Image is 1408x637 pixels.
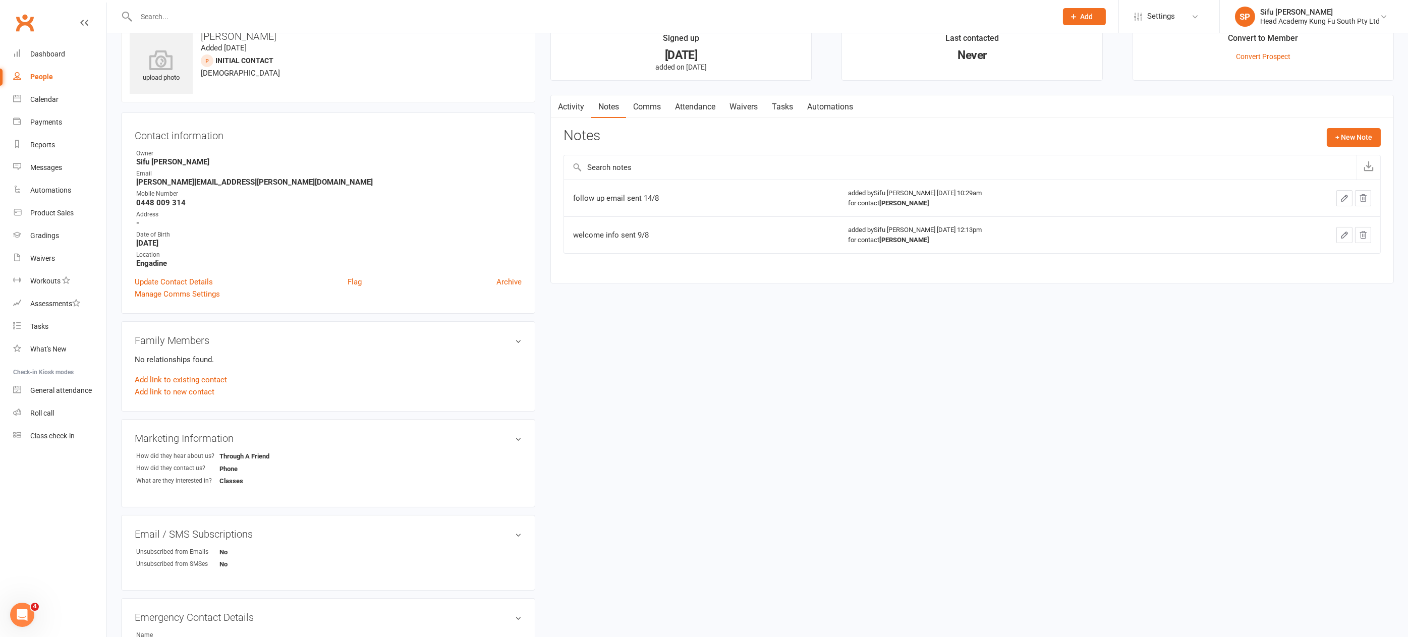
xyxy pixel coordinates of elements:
button: + New Note [1327,128,1381,146]
h3: [PERSON_NAME] [130,31,527,42]
div: welcome info sent 9/8 [573,230,825,240]
div: Roll call [30,409,54,417]
strong: Classes [219,477,277,485]
strong: [PERSON_NAME] [879,236,929,244]
div: Gradings [30,231,59,240]
iframe: Intercom live chat [10,603,34,627]
div: Unsubscribed from SMSes [136,559,219,569]
span: Initial Contact [215,56,273,65]
div: Signed up [663,32,699,50]
p: added on [DATE] [560,63,802,71]
a: Clubworx [12,10,37,35]
a: Automations [800,95,860,119]
h3: Family Members [135,335,522,346]
div: Waivers [30,254,55,262]
strong: 0448 009 314 [136,198,522,207]
h3: Emergency Contact Details [135,612,522,623]
div: What's New [30,345,67,353]
div: Owner [136,149,522,158]
strong: Phone [219,465,277,473]
div: Head Academy Kung Fu South Pty Ltd [1260,17,1380,26]
strong: Engadine [136,259,522,268]
a: Product Sales [13,202,106,224]
input: Search... [133,10,1050,24]
strong: Sifu [PERSON_NAME] [136,157,522,166]
span: Settings [1147,5,1175,28]
a: People [13,66,106,88]
strong: [DATE] [136,239,522,248]
div: Last contacted [945,32,999,50]
a: Tasks [765,95,800,119]
strong: No [219,548,277,556]
div: How did they hear about us? [136,451,219,461]
div: Location [136,250,522,260]
strong: [PERSON_NAME] [879,199,929,207]
div: Payments [30,118,62,126]
a: Archive [496,276,522,288]
strong: No [219,560,277,568]
a: Automations [13,179,106,202]
button: Add [1063,8,1106,25]
h3: Contact information [135,126,522,141]
a: Manage Comms Settings [135,288,220,300]
a: Waivers [722,95,765,119]
div: for contact [848,235,1231,245]
a: Dashboard [13,43,106,66]
a: Reports [13,134,106,156]
strong: Through A Friend [219,452,277,460]
div: What are they interested in? [136,476,219,486]
a: Flag [348,276,362,288]
a: Calendar [13,88,106,111]
div: follow up email sent 14/8 [573,193,825,203]
div: Convert to Member [1228,32,1298,50]
a: Tasks [13,315,106,338]
div: Date of Birth [136,230,522,240]
strong: - [136,218,522,227]
a: Add link to existing contact [135,374,227,386]
div: Tasks [30,322,48,330]
div: Address [136,210,522,219]
a: Workouts [13,270,106,293]
input: Search notes [564,155,1357,180]
h3: Marketing Information [135,433,522,444]
a: Activity [551,95,591,119]
a: Update Contact Details [135,276,213,288]
div: Sifu [PERSON_NAME] [1260,8,1380,17]
span: 4 [31,603,39,611]
div: upload photo [130,50,193,83]
div: Assessments [30,300,80,308]
time: Added [DATE] [201,43,247,52]
div: Calendar [30,95,59,103]
a: Class kiosk mode [13,425,106,447]
a: Notes [591,95,626,119]
div: Reports [30,141,55,149]
a: Attendance [668,95,722,119]
a: Roll call [13,402,106,425]
p: No relationships found. [135,354,522,366]
a: Payments [13,111,106,134]
a: General attendance kiosk mode [13,379,106,402]
h3: Notes [564,128,600,146]
a: Gradings [13,224,106,247]
div: Messages [30,163,62,171]
div: Workouts [30,277,61,285]
div: [DATE] [560,50,802,61]
div: How did they contact us? [136,464,219,473]
div: added by Sifu [PERSON_NAME] [DATE] 12:13pm [848,225,1231,245]
a: Convert Prospect [1236,52,1290,61]
a: Messages [13,156,106,179]
a: Comms [626,95,668,119]
div: Mobile Number [136,189,522,199]
div: Dashboard [30,50,65,58]
a: Assessments [13,293,106,315]
span: Add [1081,13,1093,21]
div: Never [851,50,1093,61]
span: [DEMOGRAPHIC_DATA] [201,69,280,78]
a: What's New [13,338,106,361]
strong: [PERSON_NAME][EMAIL_ADDRESS][PERSON_NAME][DOMAIN_NAME] [136,178,522,187]
h3: Email / SMS Subscriptions [135,529,522,540]
div: Product Sales [30,209,74,217]
div: Automations [30,186,71,194]
div: Unsubscribed from Emails [136,547,219,557]
div: for contact [848,198,1231,208]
